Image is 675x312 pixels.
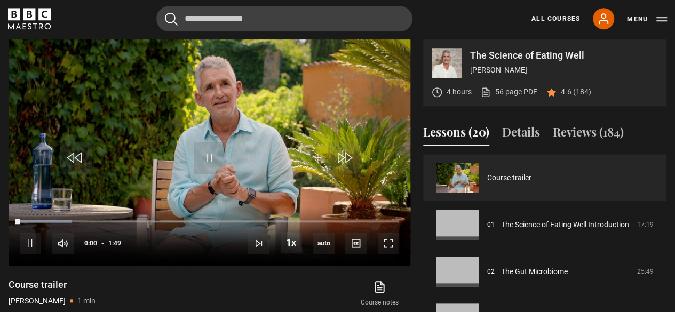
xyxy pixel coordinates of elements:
[108,234,121,253] span: 1:49
[9,278,96,291] h1: Course trailer
[350,278,410,309] a: Course notes
[8,8,51,29] svg: BBC Maestro
[20,233,41,254] button: Pause
[313,233,335,254] span: auto
[248,233,269,254] button: Next Lesson
[487,172,531,183] a: Course trailer
[627,14,667,25] button: Toggle navigation
[20,220,399,222] div: Progress Bar
[9,39,410,266] video-js: Video Player
[480,86,537,98] a: 56 page PDF
[101,239,104,247] span: -
[84,234,97,253] span: 0:00
[313,233,335,254] div: Current quality: 720p
[531,14,580,23] a: All Courses
[281,232,302,253] button: Playback Rate
[345,233,367,254] button: Captions
[501,266,568,277] a: The Gut Microbiome
[378,233,399,254] button: Fullscreen
[52,233,74,254] button: Mute
[447,86,472,98] p: 4 hours
[470,65,658,76] p: [PERSON_NAME]
[561,86,591,98] p: 4.6 (184)
[9,295,66,307] p: [PERSON_NAME]
[470,51,658,60] p: The Science of Eating Well
[423,123,489,146] button: Lessons (20)
[77,295,96,307] p: 1 min
[501,219,629,230] a: The Science of Eating Well Introduction
[165,12,178,26] button: Submit the search query
[502,123,540,146] button: Details
[156,6,412,31] input: Search
[553,123,624,146] button: Reviews (184)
